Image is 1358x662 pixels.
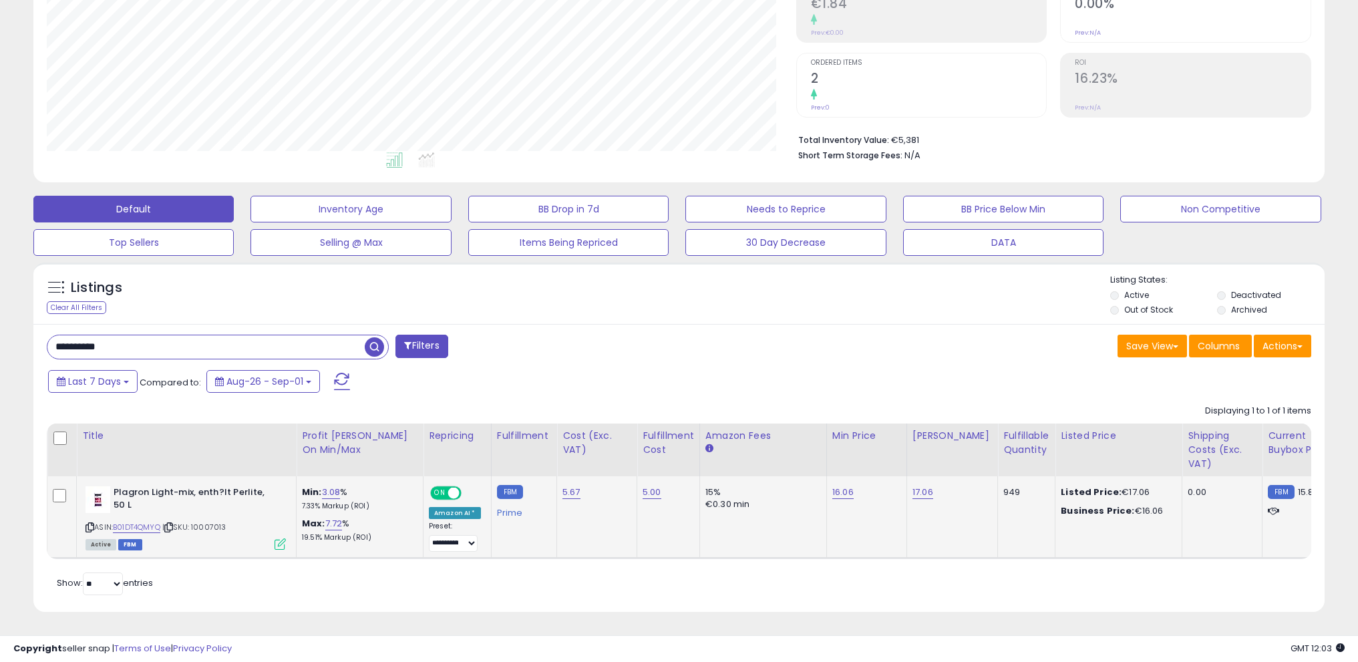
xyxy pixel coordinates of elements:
button: Non Competitive [1120,196,1321,222]
a: B01DT4QMYQ [113,522,160,533]
div: Repricing [429,429,486,443]
div: Preset: [429,522,481,552]
button: 30 Day Decrease [685,229,886,256]
small: Prev: 0 [811,104,830,112]
button: Top Sellers [33,229,234,256]
button: DATA [903,229,1104,256]
small: FBM [497,485,523,499]
span: FBM [118,539,142,550]
b: Short Term Storage Fees: [798,150,902,161]
div: Cost (Exc. VAT) [562,429,631,457]
span: Ordered Items [811,59,1047,67]
li: €5,381 [798,131,1301,147]
small: Prev: €0.00 [811,29,844,37]
div: Amazon Fees [705,429,821,443]
b: Listed Price: [1061,486,1122,498]
span: | SKU: 10007013 [162,522,226,532]
a: 3.08 [322,486,341,499]
h5: Listings [71,279,122,297]
button: Needs to Reprice [685,196,886,222]
b: Max: [302,517,325,530]
button: Items Being Repriced [468,229,669,256]
label: Deactivated [1231,289,1281,301]
label: Out of Stock [1124,304,1173,315]
div: % [302,518,413,542]
div: Listed Price [1061,429,1176,443]
span: Show: entries [57,576,153,589]
button: BB Drop in 7d [468,196,669,222]
button: Actions [1254,335,1311,357]
div: Fulfillable Quantity [1003,429,1049,457]
span: ROI [1075,59,1311,67]
div: 0.00 [1188,486,1252,498]
th: The percentage added to the cost of goods (COGS) that forms the calculator for Min & Max prices. [297,424,423,476]
div: ASIN: [86,486,286,548]
p: Listing States: [1110,274,1325,287]
div: 949 [1003,486,1045,498]
button: Selling @ Max [250,229,451,256]
span: OFF [460,488,481,499]
div: Profit [PERSON_NAME] on Min/Max [302,429,417,457]
img: 31pHzMkTzNL._SL40_.jpg [86,486,110,513]
span: N/A [904,149,920,162]
a: 5.67 [562,486,580,499]
div: €17.06 [1061,486,1172,498]
div: €0.30 min [705,498,816,510]
button: Save View [1118,335,1187,357]
div: Prime [497,502,546,518]
p: 19.51% Markup (ROI) [302,533,413,542]
div: Displaying 1 to 1 of 1 items [1205,405,1311,418]
div: Fulfillment Cost [643,429,694,457]
b: Plagron Light-mix, enth?lt Perlite, 50 L [114,486,276,514]
span: 2025-09-9 12:03 GMT [1291,642,1345,655]
p: 7.33% Markup (ROI) [302,502,413,511]
div: [PERSON_NAME] [912,429,992,443]
div: €16.06 [1061,505,1172,517]
div: 15% [705,486,816,498]
small: Amazon Fees. [705,443,713,455]
label: Active [1124,289,1149,301]
a: Privacy Policy [173,642,232,655]
button: Last 7 Days [48,370,138,393]
small: Prev: N/A [1075,29,1101,37]
div: Amazon AI * [429,507,481,519]
b: Business Price: [1061,504,1134,517]
h2: 2 [811,71,1047,89]
h2: 16.23% [1075,71,1311,89]
button: Default [33,196,234,222]
span: Columns [1198,339,1240,353]
div: seller snap | | [13,643,232,655]
a: 16.06 [832,486,854,499]
span: 15.88 [1298,486,1319,498]
button: Inventory Age [250,196,451,222]
label: Archived [1231,304,1267,315]
small: Prev: N/A [1075,104,1101,112]
button: Columns [1189,335,1252,357]
div: Clear All Filters [47,301,106,314]
strong: Copyright [13,642,62,655]
b: Min: [302,486,322,498]
span: All listings currently available for purchase on Amazon [86,539,116,550]
div: Shipping Costs (Exc. VAT) [1188,429,1256,471]
button: Filters [395,335,448,358]
button: Aug-26 - Sep-01 [206,370,320,393]
small: FBM [1268,485,1294,499]
a: 17.06 [912,486,933,499]
div: Min Price [832,429,901,443]
b: Total Inventory Value: [798,134,889,146]
span: Aug-26 - Sep-01 [226,375,303,388]
div: Current Buybox Price [1268,429,1337,457]
span: ON [432,488,448,499]
div: % [302,486,413,511]
button: BB Price Below Min [903,196,1104,222]
span: Compared to: [140,376,201,389]
a: 5.00 [643,486,661,499]
a: 7.72 [325,517,343,530]
a: Terms of Use [114,642,171,655]
span: Last 7 Days [68,375,121,388]
div: Title [82,429,291,443]
div: Fulfillment [497,429,551,443]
